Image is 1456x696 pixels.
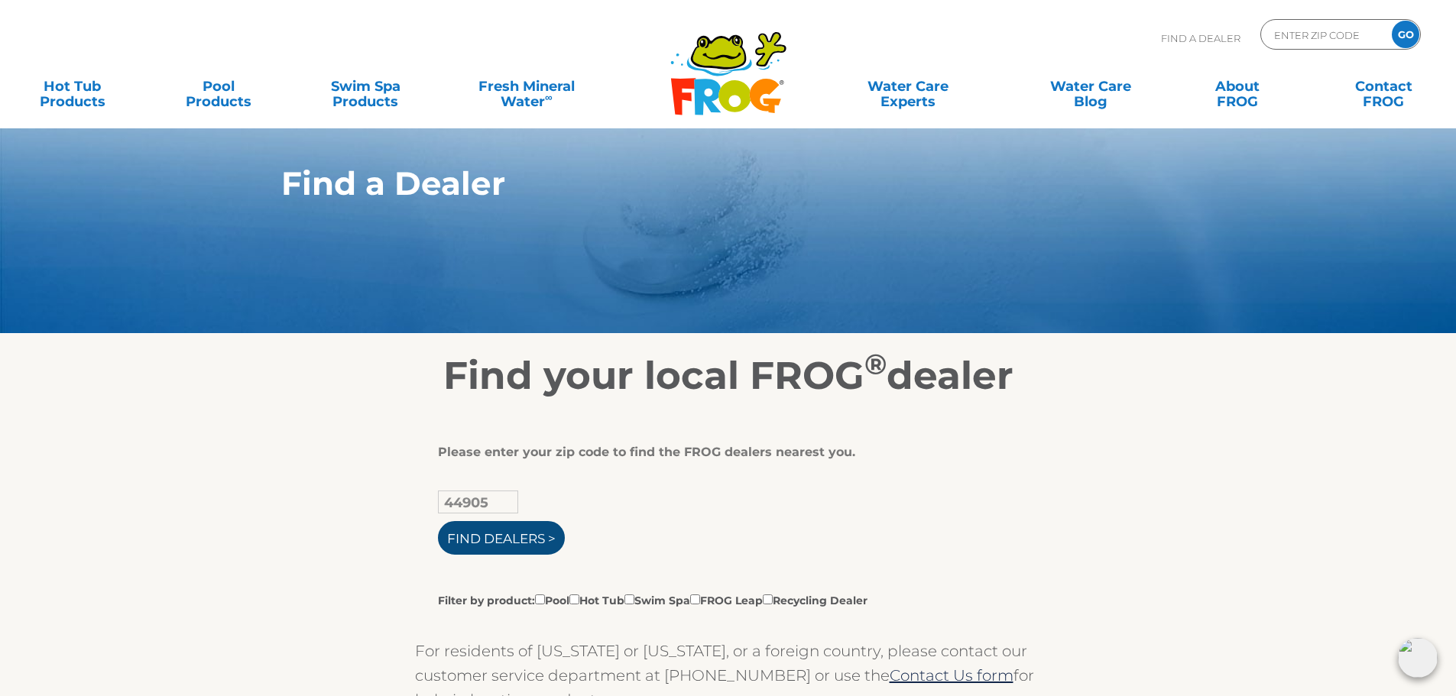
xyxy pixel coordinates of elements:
[763,594,773,604] input: Filter by product:PoolHot TubSwim SpaFROG LeapRecycling Dealer
[624,594,634,604] input: Filter by product:PoolHot TubSwim SpaFROG LeapRecycling Dealer
[162,71,276,102] a: PoolProducts
[1273,24,1376,46] input: Zip Code Form
[1398,638,1438,678] img: openIcon
[1161,19,1240,57] p: Find A Dealer
[438,521,565,555] input: Find Dealers >
[535,594,545,604] input: Filter by product:PoolHot TubSwim SpaFROG LeapRecycling Dealer
[1180,71,1294,102] a: AboutFROG
[15,71,129,102] a: Hot TubProducts
[438,591,867,608] label: Filter by product: Pool Hot Tub Swim Spa FROG Leap Recycling Dealer
[569,594,579,604] input: Filter by product:PoolHot TubSwim SpaFROG LeapRecycling Dealer
[690,594,700,604] input: Filter by product:PoolHot TubSwim SpaFROG LeapRecycling Dealer
[1033,71,1147,102] a: Water CareBlog
[1327,71,1441,102] a: ContactFROG
[258,353,1198,399] h2: Find your local FROG dealer
[438,445,1007,460] div: Please enter your zip code to find the FROG dealers nearest you.
[816,71,1000,102] a: Water CareExperts
[281,165,1104,202] h1: Find a Dealer
[890,666,1013,685] a: Contact Us form
[455,71,598,102] a: Fresh MineralWater∞
[309,71,423,102] a: Swim SpaProducts
[1392,21,1419,48] input: GO
[864,347,887,381] sup: ®
[545,91,553,103] sup: ∞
